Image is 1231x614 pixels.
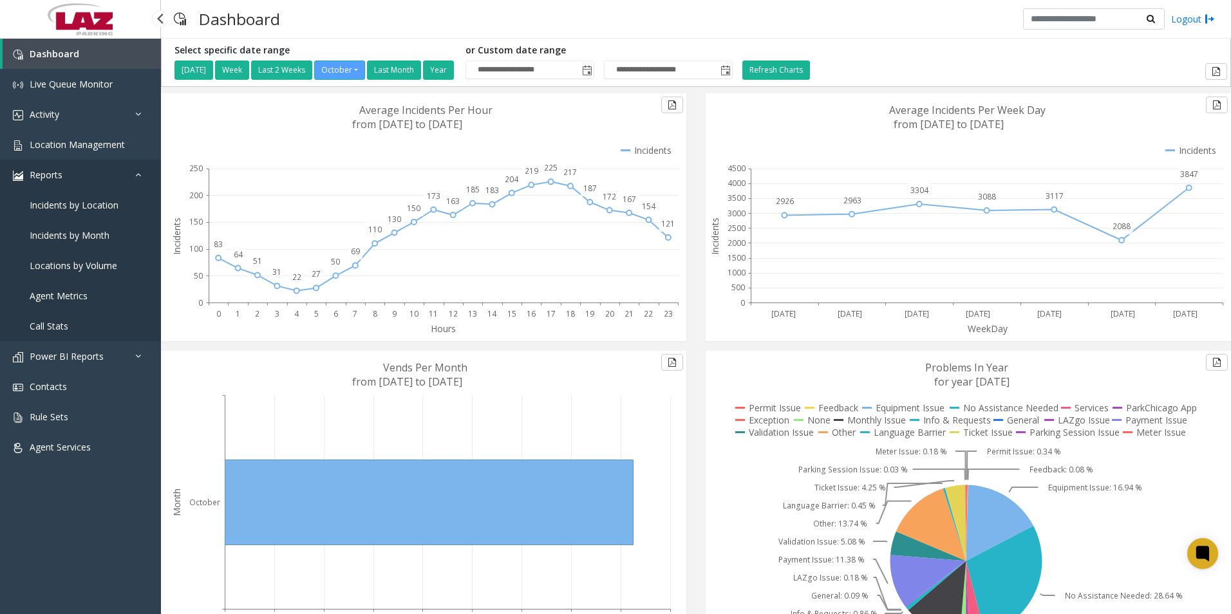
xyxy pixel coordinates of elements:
text: 2500 [728,223,746,234]
span: Rule Sets [30,411,68,423]
span: Activity [30,108,59,120]
span: Live Queue Monitor [30,78,113,90]
text: 3117 [1046,191,1064,201]
text: 9 [392,308,397,319]
img: 'icon' [13,413,23,423]
text: Meter Issue: 0.18 % [876,446,947,457]
text: 130 [388,214,401,225]
img: 'icon' [13,171,23,181]
text: from [DATE] to [DATE] [894,117,1004,131]
text: 0 [740,297,745,308]
text: Other: 13.74 % [813,518,867,529]
text: 3000 [728,208,746,219]
span: Incidents by Location [30,199,118,211]
text: 187 [583,183,597,194]
span: Toggle popup [718,61,732,79]
img: logout [1205,12,1215,26]
text: Equipment Issue: 16.94 % [1048,482,1142,493]
text: LAZgo Issue: 0.18 % [793,572,868,583]
text: Problems In Year [925,360,1008,375]
text: 8 [373,308,377,319]
span: Call Stats [30,320,68,332]
text: 110 [368,224,382,235]
text: 100 [189,243,203,254]
text: Month [171,488,183,516]
img: 'icon' [13,382,23,393]
text: 69 [351,246,360,257]
text: 167 [623,194,636,205]
text: 3500 [728,192,746,203]
span: Reports [30,169,62,181]
text: 16 [527,308,536,319]
text: General: 0.09 % [811,590,869,601]
button: Export to pdf [661,97,683,113]
text: 20 [605,308,614,319]
text: 150 [189,216,203,227]
text: 2088 [1113,221,1131,232]
button: Refresh Charts [742,60,810,80]
text: 21 [625,308,634,319]
text: 51 [253,256,262,266]
span: Agent Metrics [30,290,88,302]
text: Vends Per Month [383,360,467,375]
text: 172 [603,191,616,202]
span: Location Management [30,138,125,151]
text: 3 [275,308,279,319]
text: [DATE] [1111,308,1135,319]
img: 'icon' [13,140,23,151]
text: Ticket Issue: 4.25 % [814,482,886,493]
text: [DATE] [838,308,862,319]
text: Hours [431,322,456,335]
button: Last 2 Weeks [251,60,312,80]
text: 200 [189,190,203,201]
text: 12 [449,308,458,319]
text: 185 [466,184,480,195]
text: Payment Issue: 11.38 % [778,554,865,565]
text: 19 [585,308,594,319]
text: 2 [255,308,259,319]
text: 1500 [728,252,746,263]
img: 'icon' [13,443,23,453]
text: 250 [189,163,203,174]
a: Dashboard [3,39,161,69]
img: pageIcon [174,3,186,35]
span: Toggle popup [579,61,594,79]
a: Logout [1171,12,1215,26]
text: 1000 [728,267,746,278]
text: from [DATE] to [DATE] [352,375,462,389]
text: 183 [485,185,499,196]
text: 5 [314,308,319,319]
text: 3847 [1180,169,1198,180]
text: 500 [731,282,745,293]
text: 163 [446,196,460,207]
text: 23 [664,308,673,319]
text: Incidents [709,218,721,255]
text: Validation Issue: 5.08 % [778,536,865,547]
text: No Assistance Needed: 28.64 % [1065,590,1183,601]
text: 225 [544,162,558,173]
span: Agent Services [30,441,91,453]
text: 17 [547,308,556,319]
text: 6 [334,308,338,319]
text: 50 [331,256,340,267]
text: 7 [353,308,357,319]
img: 'icon' [13,50,23,60]
text: 173 [427,191,440,201]
h5: Select specific date range [174,45,456,56]
text: 22 [292,272,301,283]
button: October [314,60,365,80]
text: Feedback: 0.08 % [1029,464,1093,475]
text: 150 [407,203,420,214]
text: Parking Session Issue: 0.03 % [798,464,908,475]
text: for year [DATE] [934,375,1010,389]
text: [DATE] [1173,308,1198,319]
text: 154 [642,201,656,212]
text: Language Barrier: 0.45 % [783,500,876,511]
text: 219 [525,165,538,176]
text: WeekDay [968,322,1008,335]
text: October [189,497,220,508]
text: 0 [216,308,221,319]
img: 'icon' [13,352,23,362]
text: 4500 [728,163,746,174]
span: Dashboard [30,48,79,60]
